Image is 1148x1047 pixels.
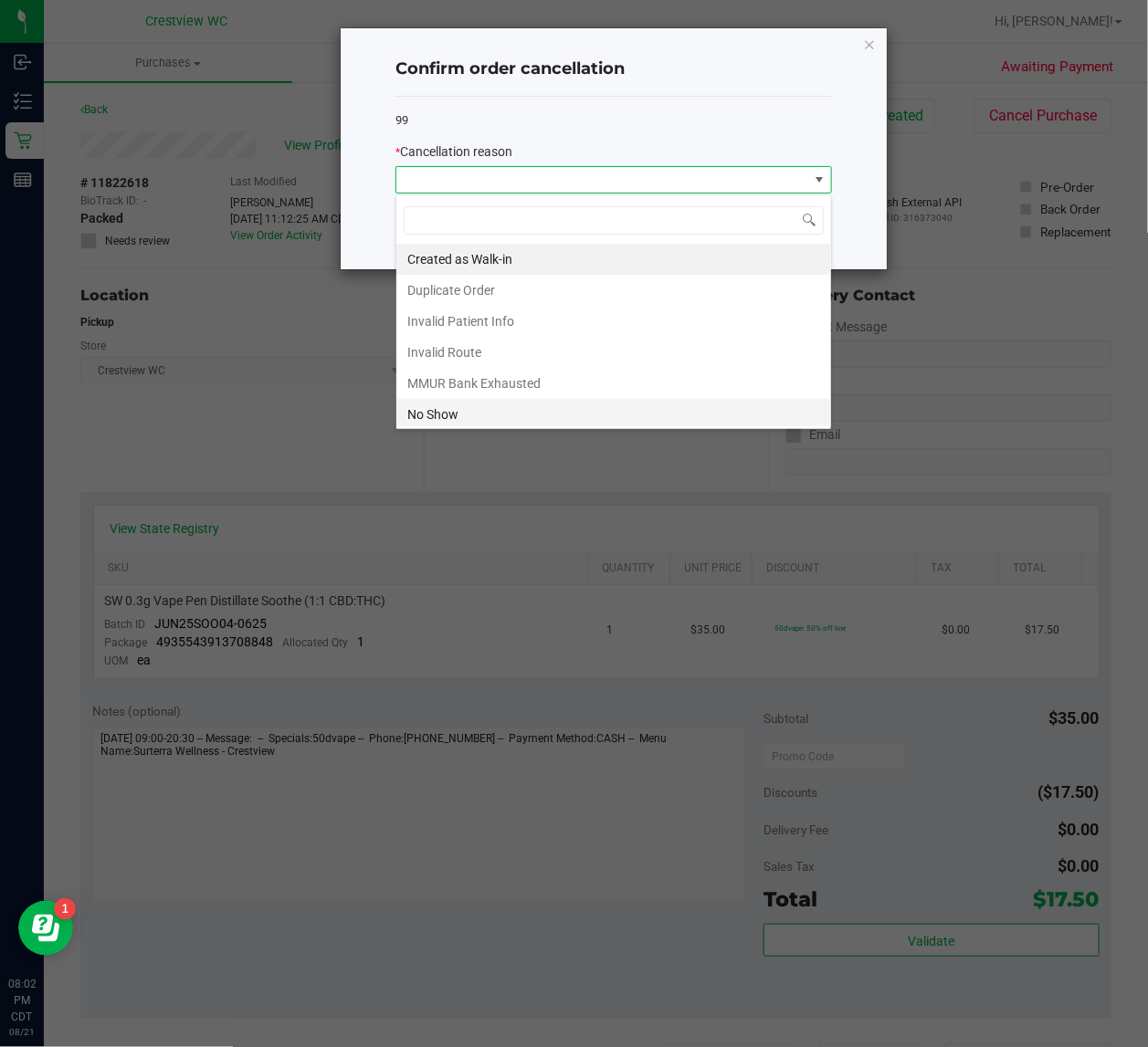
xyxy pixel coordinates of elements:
button: Close [863,33,876,55]
h4: Confirm order cancellation [395,58,832,81]
span: Cancellation reason [400,144,512,159]
li: No Show [396,399,831,430]
li: Invalid Route [396,337,831,368]
li: Duplicate Order [396,275,831,306]
li: Created as Walk-in [396,244,831,275]
span: 99 [395,113,408,127]
li: MMUR Bank Exhausted [396,368,831,399]
li: Invalid Patient Info [396,306,831,337]
iframe: Resource center unread badge [54,898,76,920]
iframe: Resource center [18,901,73,956]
